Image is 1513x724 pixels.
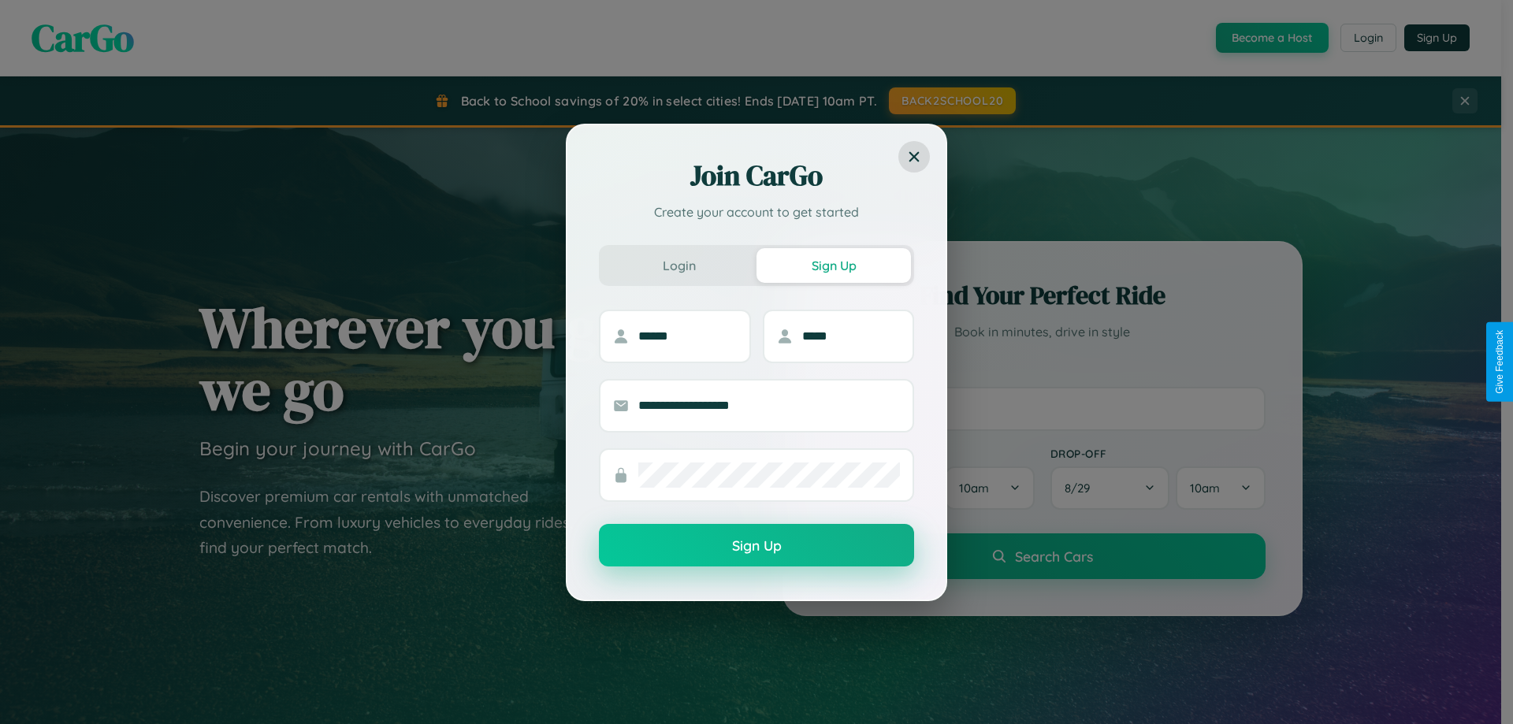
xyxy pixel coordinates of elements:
[756,248,911,283] button: Sign Up
[602,248,756,283] button: Login
[599,157,914,195] h2: Join CarGo
[1494,330,1505,394] div: Give Feedback
[599,524,914,566] button: Sign Up
[599,202,914,221] p: Create your account to get started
